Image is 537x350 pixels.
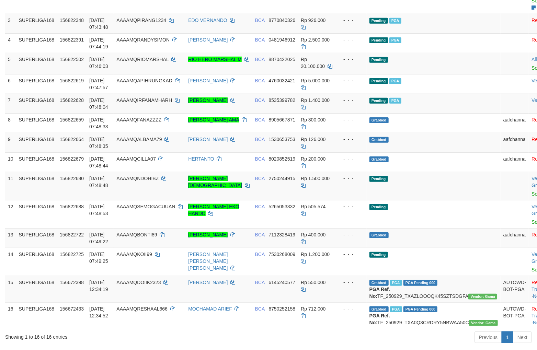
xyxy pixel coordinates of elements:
[116,232,157,237] span: AAAAMQBONTI89
[268,306,295,312] span: Copy 6750252158 to clipboard
[16,302,57,329] td: SUPERLIGA168
[301,37,330,43] span: Rp 2.500.000
[5,94,16,113] td: 7
[89,204,108,216] span: [DATE] 07:48:53
[5,172,16,200] td: 11
[301,137,325,142] span: Rp 126.000
[116,137,162,142] span: AAAAMQALBAMA79
[16,14,57,33] td: SUPERLIGA168
[5,14,16,33] td: 3
[268,57,295,62] span: Copy 8870422025 to clipboard
[338,36,364,43] div: - - -
[16,113,57,133] td: SUPERLIGA168
[301,17,325,23] span: Rp 926.000
[255,57,265,62] span: BCA
[188,280,228,285] a: [PERSON_NAME]
[5,331,219,340] div: Showing 1 to 16 of 16 entries
[338,305,364,312] div: - - -
[5,152,16,172] td: 10
[16,228,57,248] td: SUPERLIGA168
[116,252,152,257] span: AAAAMQKOII99
[16,94,57,113] td: SUPERLIGA168
[188,97,228,103] a: [PERSON_NAME]
[116,97,172,103] span: AAAAMQIRFANAMHARH
[116,306,168,312] span: AAAAMQRESHAAL666
[89,117,108,129] span: [DATE] 07:48:33
[89,57,108,69] span: [DATE] 07:46:03
[268,17,295,23] span: Copy 8770840326 to clipboard
[301,156,325,162] span: Rp 200.000
[255,37,265,43] span: BCA
[268,156,295,162] span: Copy 8020852519 to clipboard
[60,306,84,312] span: 156672433
[60,117,84,122] span: 156822659
[369,78,388,84] span: Pending
[501,113,529,133] td: aafchanna
[338,279,364,286] div: - - -
[255,97,265,103] span: BCA
[188,137,228,142] a: [PERSON_NAME]
[188,78,228,83] a: [PERSON_NAME]
[188,117,239,122] a: [PERSON_NAME] AMA
[301,176,330,181] span: Rp 1.500.000
[60,97,84,103] span: 156822628
[255,306,265,312] span: BCA
[188,204,239,216] a: [PERSON_NAME] EKO HANDO
[475,331,502,343] a: Previous
[116,78,172,83] span: AAAAMQAPIHRUNGKAD
[301,280,325,285] span: Rp 550.000
[369,287,390,299] b: PGA Ref. No:
[369,313,390,325] b: PGA Ref. No:
[255,137,265,142] span: BCA
[60,204,84,209] span: 156822688
[116,117,161,122] span: AAAAMQFANAZZZZ
[89,176,108,188] span: [DATE] 07:48:48
[255,17,265,23] span: BCA
[502,331,513,343] a: 1
[255,176,265,181] span: BCA
[116,204,175,209] span: AAAAMQSEMOGACUUAN
[268,252,295,257] span: Copy 7530268009 to clipboard
[188,252,228,271] a: [PERSON_NAME] [PERSON_NAME] [PERSON_NAME]
[16,74,57,94] td: SUPERLIGA168
[369,232,389,238] span: Grabbed
[5,200,16,228] td: 12
[60,252,84,257] span: 156822725
[268,280,295,285] span: Copy 6145240577 to clipboard
[501,152,529,172] td: aafchanna
[389,37,401,43] span: Marked by aafnonsreyleab
[301,97,330,103] span: Rp 1.400.000
[268,176,295,181] span: Copy 2750244915 to clipboard
[501,133,529,152] td: aafchanna
[369,37,388,43] span: Pending
[89,156,108,168] span: [DATE] 07:48:44
[501,276,529,302] td: AUTOWD-BOT-PGA
[60,57,84,62] span: 156822502
[16,172,57,200] td: SUPERLIGA168
[390,280,402,286] span: Marked by aafsoycanthlai
[5,74,16,94] td: 6
[369,204,388,210] span: Pending
[301,204,325,209] span: Rp 505.574
[501,302,529,329] td: AUTOWD-BOT-PGA
[468,294,497,300] span: Vendor URL: https://trx31.1velocity.biz
[255,156,265,162] span: BCA
[255,252,265,257] span: BCA
[369,176,388,182] span: Pending
[338,155,364,162] div: - - -
[338,203,364,210] div: - - -
[116,37,170,43] span: AAAAMQRANDYSIMON
[116,156,156,162] span: AAAAMQCILLA07
[268,232,295,237] span: Copy 7112328419 to clipboard
[338,17,364,24] div: - - -
[367,276,501,302] td: TF_250929_TXAZLOOOQK45SZTSDGFA
[338,97,364,104] div: - - -
[116,57,169,62] span: AAAAMQRIOMARSHAL
[268,78,295,83] span: Copy 4760032421 to clipboard
[255,280,265,285] span: BCA
[188,176,242,188] a: [PERSON_NAME][DEMOGRAPHIC_DATA]
[301,252,330,257] span: Rp 1.200.000
[255,78,265,83] span: BCA
[338,136,364,143] div: - - -
[5,33,16,53] td: 4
